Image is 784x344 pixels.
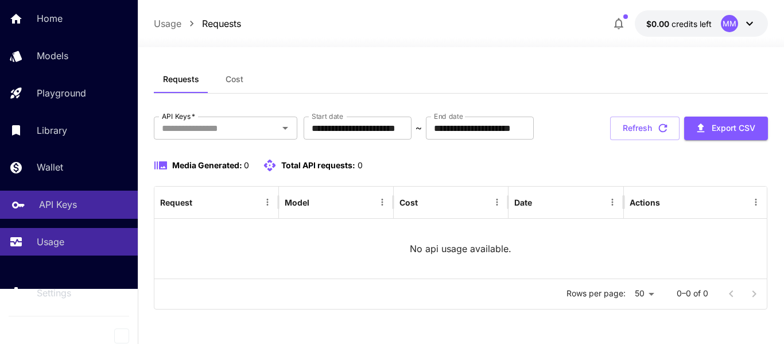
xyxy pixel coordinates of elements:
[374,194,390,210] button: Menu
[114,328,129,343] button: Collapse sidebar
[672,19,712,29] span: credits left
[610,117,680,140] button: Refresh
[259,194,275,210] button: Menu
[684,117,768,140] button: Export CSV
[244,160,249,170] span: 0
[37,123,67,137] p: Library
[358,160,363,170] span: 0
[172,160,242,170] span: Media Generated:
[39,198,77,211] p: API Keys
[37,49,68,63] p: Models
[646,19,672,29] span: $0.00
[226,74,243,84] span: Cost
[37,286,71,300] p: Settings
[154,17,241,30] nav: breadcrumb
[721,15,738,32] div: MM
[533,194,549,210] button: Sort
[566,288,626,299] p: Rows per page:
[37,11,63,25] p: Home
[281,160,355,170] span: Total API requests:
[277,120,293,136] button: Open
[748,194,764,210] button: Menu
[434,111,463,121] label: End date
[416,121,422,135] p: ~
[163,74,199,84] span: Requests
[646,18,712,30] div: $0.00
[604,194,620,210] button: Menu
[514,198,532,207] div: Date
[630,198,660,207] div: Actions
[410,242,511,256] p: No api usage available.
[37,160,63,174] p: Wallet
[160,198,192,207] div: Request
[312,111,343,121] label: Start date
[202,17,241,30] a: Requests
[37,235,64,249] p: Usage
[419,194,435,210] button: Sort
[37,86,86,100] p: Playground
[399,198,418,207] div: Cost
[285,198,309,207] div: Model
[677,288,708,299] p: 0–0 of 0
[162,111,195,121] label: API Keys
[630,285,658,302] div: 50
[311,194,327,210] button: Sort
[193,194,209,210] button: Sort
[635,10,768,37] button: $0.00MM
[489,194,505,210] button: Menu
[154,17,181,30] a: Usage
